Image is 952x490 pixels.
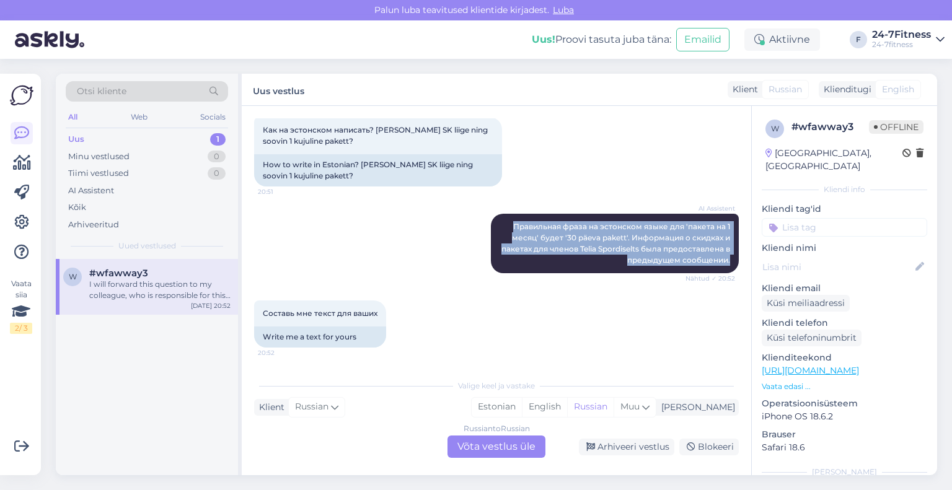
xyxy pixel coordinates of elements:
div: 24-7fitness [872,40,931,50]
span: w [771,124,779,133]
input: Lisa tag [762,218,927,237]
span: AI Assistent [689,204,735,213]
div: AI Assistent [68,185,114,197]
div: Arhiveeri vestlus [579,439,674,455]
div: Arhiveeritud [68,219,119,231]
span: Otsi kliente [77,85,126,98]
div: Võta vestlus üle [447,435,545,458]
div: Blokeeri [679,439,739,455]
div: Kliendi info [762,184,927,195]
span: Правильная фраза на эстонском языке для 'пакета на 1 месяц' будет '30 päeva pakett'. Информация о... [501,222,732,265]
div: Russian to Russian [464,423,530,434]
div: Uus [68,133,84,146]
button: Emailid [676,28,729,51]
p: Kliendi tag'id [762,203,927,216]
div: All [66,109,80,125]
span: Muu [620,401,640,412]
p: Safari 18.6 [762,441,927,454]
span: Russian [769,83,802,96]
input: Lisa nimi [762,260,913,274]
span: English [882,83,914,96]
p: iPhone OS 18.6.2 [762,410,927,423]
div: Valige keel ja vastake [254,380,739,392]
div: Küsi telefoninumbrit [762,330,862,346]
span: Nähtud ✓ 20:52 [685,274,735,283]
p: Brauser [762,428,927,441]
div: Küsi meiliaadressi [762,295,850,312]
img: Askly Logo [10,84,33,107]
span: Составь мне текст для ваших [263,308,377,318]
span: #wfawway3 [89,268,148,279]
div: Russian [567,398,614,416]
div: Tiimi vestlused [68,167,129,180]
div: 2 / 3 [10,323,32,334]
div: Estonian [472,398,522,416]
div: [PERSON_NAME] [762,466,927,478]
span: 20:51 [258,187,304,196]
div: Klient [728,83,758,96]
div: Vaata siia [10,278,32,334]
div: Aktiivne [744,28,820,51]
p: Operatsioonisüsteem [762,397,927,410]
div: F [850,31,867,48]
div: Kõik [68,201,86,214]
span: Luba [549,4,578,15]
p: Vaata edasi ... [762,381,927,392]
p: Kliendi telefon [762,317,927,330]
label: Uus vestlus [253,81,304,98]
span: Uued vestlused [118,240,176,252]
div: 24-7Fitness [872,30,931,40]
span: w [69,272,77,281]
div: Web [128,109,150,125]
div: English [522,398,567,416]
a: 24-7Fitness24-7fitness [872,30,945,50]
div: How to write in Estonian? [PERSON_NAME] SK liige ning soovin 1 kujuline pakett? [254,154,502,186]
div: Write me a text for yours [254,326,386,348]
span: Russian [295,400,328,414]
div: [PERSON_NAME] [656,401,735,414]
div: I will forward this question to my colleague, who is responsible for this. The reply will be here... [89,279,231,301]
div: Minu vestlused [68,151,130,163]
p: Kliendi nimi [762,242,927,255]
b: Uus! [532,33,555,45]
span: Offline [869,120,923,134]
p: Klienditeekond [762,351,927,364]
span: 20:52 [258,348,304,357]
div: [DATE] 20:52 [191,301,231,310]
div: 0 [208,167,226,180]
p: Kliendi email [762,282,927,295]
div: 0 [208,151,226,163]
div: Proovi tasuta juba täna: [532,32,671,47]
div: Klienditugi [819,83,871,96]
div: # wfawway3 [791,120,869,134]
a: [URL][DOMAIN_NAME] [762,365,859,376]
div: Socials [198,109,228,125]
div: Klient [254,401,284,414]
span: Как на эстонском написать? [PERSON_NAME] SK liige ning soovin 1 kujuline pakett? [263,125,490,146]
div: 1 [210,133,226,146]
div: [GEOGRAPHIC_DATA], [GEOGRAPHIC_DATA] [765,147,902,173]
